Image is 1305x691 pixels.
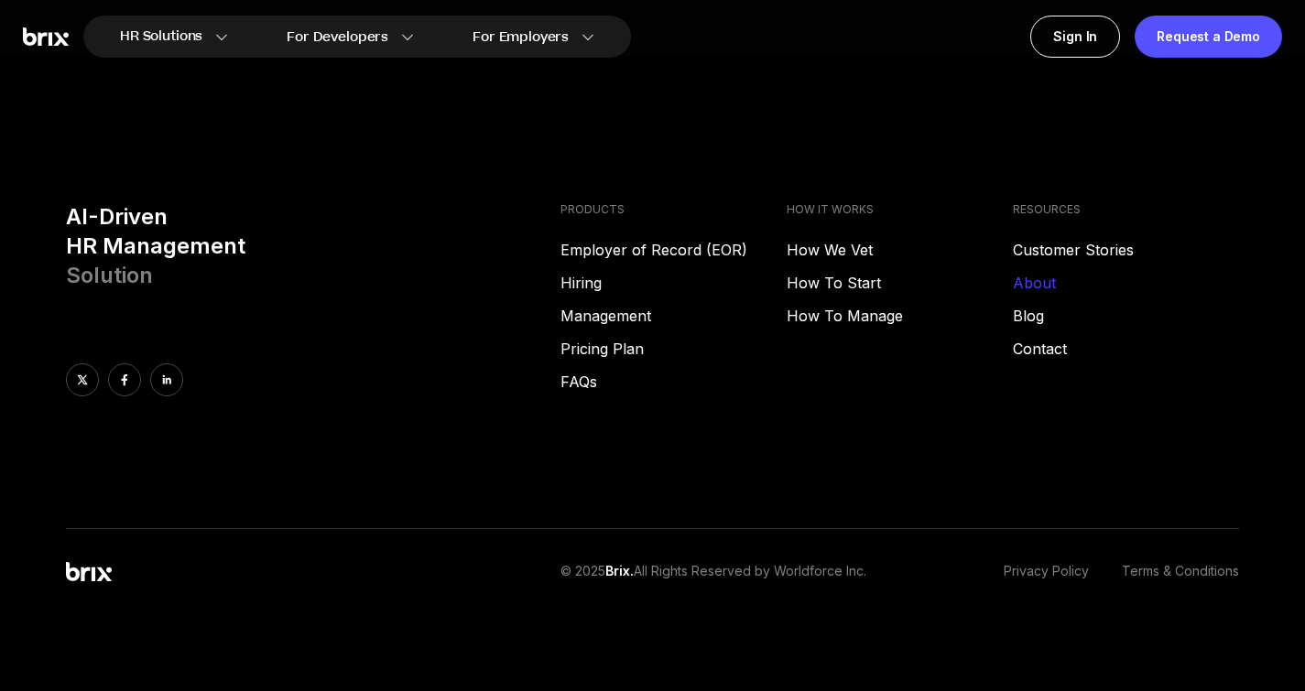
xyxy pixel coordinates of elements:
span: For Developers [287,27,388,47]
a: Blog [1013,305,1239,327]
a: About [1013,272,1239,294]
a: Hiring [560,272,787,294]
a: Sign In [1030,16,1120,58]
a: Employer of Record (EOR) [560,239,787,261]
a: Contact [1013,338,1239,360]
a: Pricing Plan [560,338,787,360]
a: Customer Stories [1013,239,1239,261]
span: Solution [66,262,153,288]
a: How We Vet [787,239,1013,261]
a: Request a Demo [1135,16,1282,58]
a: FAQs [560,371,787,393]
p: © 2025 All Rights Reserved by Worldforce Inc. [560,562,866,581]
a: Privacy Policy [1004,562,1089,581]
h4: HOW IT WORKS [787,202,1013,217]
a: Terms & Conditions [1122,562,1239,581]
h4: PRODUCTS [560,202,787,217]
span: For Employers [473,27,569,47]
span: HR Solutions [120,22,202,51]
img: Brix Logo [66,562,112,581]
span: Brix. [605,563,634,578]
img: Brix Logo [23,27,69,47]
h3: AI-Driven HR Management [66,202,546,290]
a: Management [560,305,787,327]
a: How To Start [787,272,1013,294]
h4: RESOURCES [1013,202,1239,217]
a: How To Manage [787,305,1013,327]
